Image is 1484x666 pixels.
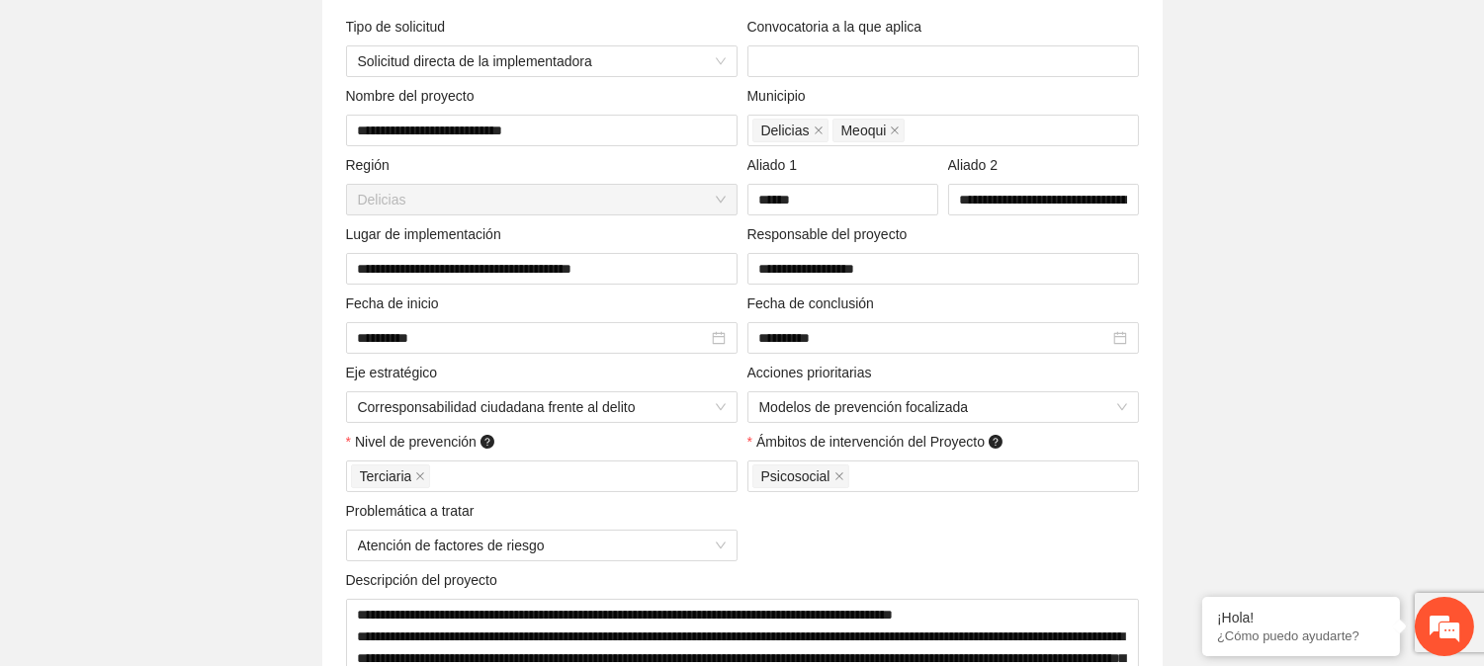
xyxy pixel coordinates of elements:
span: Aliado 1 [747,154,805,176]
div: Chatee con nosotros ahora [103,101,332,126]
span: Eje estratégico [346,362,445,383]
textarea: Escriba su mensaje y pulse “Intro” [10,451,377,520]
span: Modelos de prevención focalizada [759,392,1127,422]
span: question-circle [989,435,1003,449]
span: close [415,471,425,481]
span: Terciaria [351,464,431,488]
span: Aliado 2 [948,154,1005,176]
div: Minimizar ventana de chat en vivo [324,10,372,57]
span: Delicias [761,120,810,141]
span: Terciaria [360,465,412,487]
p: ¿Cómo puedo ayudarte? [1217,628,1385,643]
span: Fecha de conclusión [747,292,882,314]
span: close [814,125,824,135]
span: question-circle [480,435,494,449]
div: ¡Hola! [1217,610,1385,625]
span: Lugar de implementación [346,223,509,245]
span: Psicosocial [752,464,849,488]
span: Región [346,154,397,176]
span: Solicitud directa de la implementadora [358,46,726,76]
span: Problemática a tratar [346,500,482,522]
span: Meoqui [832,119,906,142]
span: Delicias [358,185,726,214]
span: close [890,125,900,135]
span: Estamos en línea. [115,219,273,419]
span: Nivel de prevención [355,431,498,453]
span: Delicias [752,119,829,142]
span: Tipo de solicitud [346,16,453,38]
span: Acciones prioritarias [747,362,880,383]
span: Meoqui [841,120,887,141]
span: Convocatoria a la que aplica [747,16,929,38]
span: Municipio [747,85,814,107]
span: close [834,471,844,481]
span: Descripción del proyecto [346,569,505,591]
span: Nombre del proyecto [346,85,482,107]
span: Corresponsabilidad ciudadana frente al delito [358,392,726,422]
span: Psicosocial [761,465,830,487]
span: Fecha de inicio [346,292,447,314]
span: Atención de factores de riesgo [358,531,726,560]
span: Responsable del proyecto [747,223,916,245]
span: Ámbitos de intervención del Proyecto [756,431,1006,453]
